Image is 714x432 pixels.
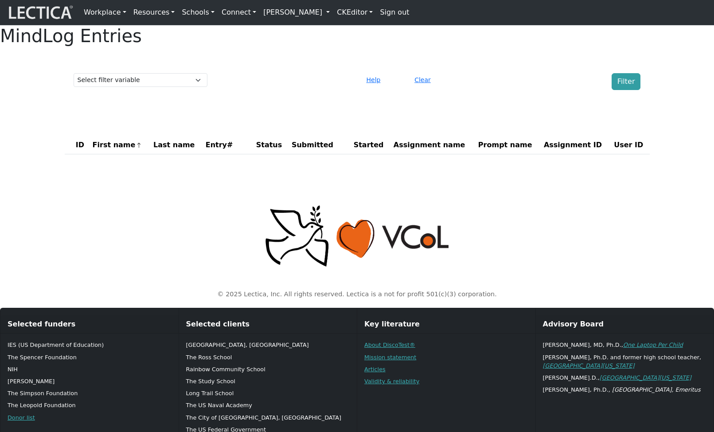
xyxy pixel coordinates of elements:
div: Selected clients [179,315,357,334]
a: Help [363,75,385,84]
a: [PERSON_NAME] [260,4,333,21]
a: CKEditor [333,4,376,21]
p: The Spencer Foundation [8,353,172,361]
a: Connect [218,4,260,21]
p: [PERSON_NAME], Ph.D. and former high school teacher, [543,353,707,370]
a: Resources [130,4,179,21]
p: Rainbow Community School [186,365,350,373]
th: Started [350,136,390,154]
a: One Laptop Per Child [623,342,683,348]
p: [PERSON_NAME] [8,377,172,385]
th: Last name [150,136,202,154]
span: User ID [614,140,643,150]
p: [PERSON_NAME], MD, Ph.D., [543,341,707,349]
span: ID [76,140,84,150]
button: Clear [410,73,435,87]
p: [PERSON_NAME].D., [543,373,707,382]
a: Donor list [8,414,35,421]
p: IES (US Department of Education) [8,341,172,349]
button: Help [363,73,385,87]
div: Advisory Board [536,315,714,334]
button: Filter [612,73,641,90]
a: [GEOGRAPHIC_DATA][US_STATE] [600,374,691,381]
p: © 2025 Lectica, Inc. All rights reserved. Lectica is a not for profit 501(c)(3) corporation. [70,290,644,299]
a: Workplace [80,4,130,21]
a: Schools [178,4,218,21]
p: The Study School [186,377,350,385]
p: [GEOGRAPHIC_DATA], [GEOGRAPHIC_DATA] [186,341,350,349]
div: Selected funders [0,315,179,334]
span: Assignment name [394,140,465,150]
span: Prompt name [478,140,532,150]
span: Status [256,140,282,150]
p: The City of [GEOGRAPHIC_DATA], [GEOGRAPHIC_DATA] [186,413,350,422]
a: About DiscoTest® [364,342,415,348]
span: Entry# [206,140,246,150]
p: The US Naval Academy [186,401,350,409]
span: First name [93,140,142,150]
p: The Leopold Foundation [8,401,172,409]
span: Assignment ID [544,140,602,150]
p: The Ross School [186,353,350,361]
span: Submitted [292,140,333,150]
p: NIH [8,365,172,373]
a: Validity & reliability [364,378,419,385]
p: [PERSON_NAME], Ph.D. [543,385,707,394]
p: Long Trail School [186,389,350,397]
a: Mission statement [364,354,416,361]
a: [GEOGRAPHIC_DATA][US_STATE] [543,362,635,369]
img: lecticalive [7,4,73,21]
img: Peace, love, VCoL [262,204,452,268]
em: , [GEOGRAPHIC_DATA], Emeritus [609,386,701,393]
a: Articles [364,366,386,373]
p: The Simpson Foundation [8,389,172,397]
a: Sign out [376,4,413,21]
div: Key literature [357,315,535,334]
